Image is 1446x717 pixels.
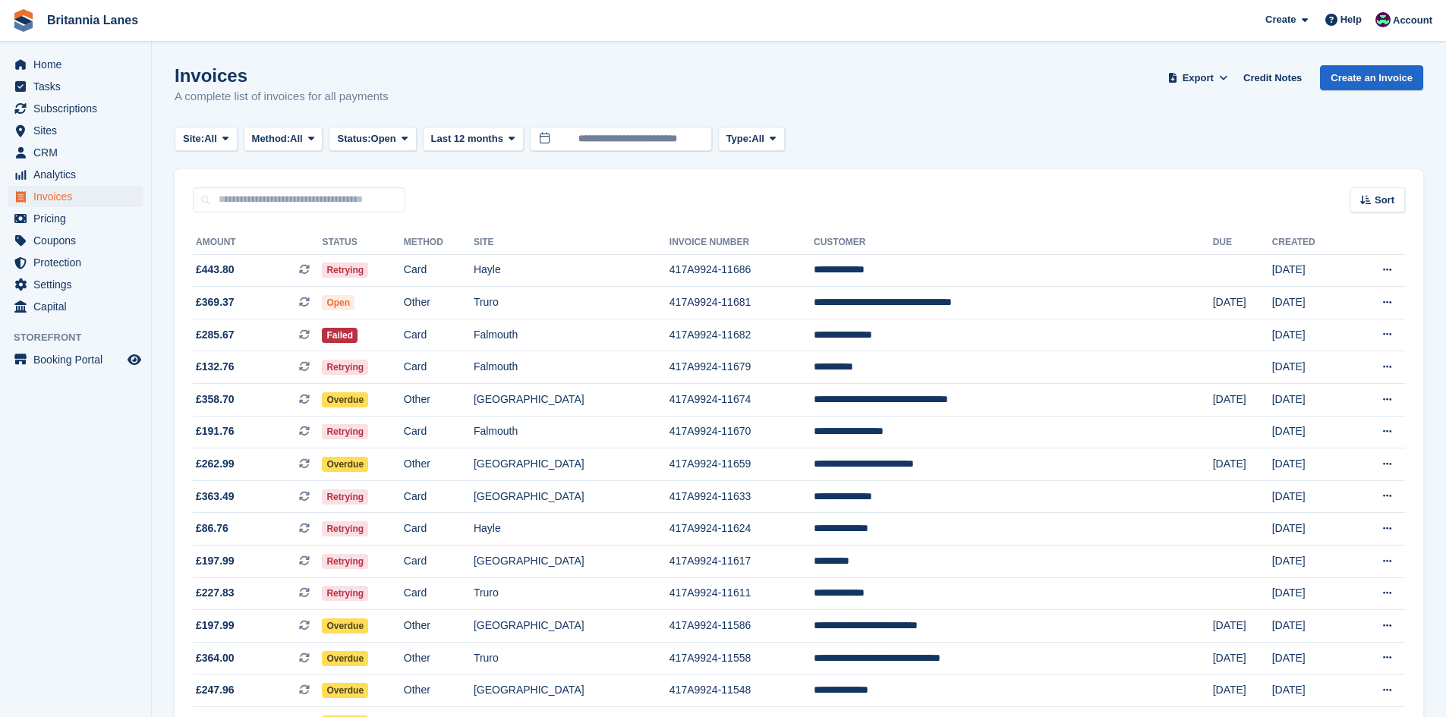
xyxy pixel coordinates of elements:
[404,231,474,255] th: Method
[1213,448,1272,481] td: [DATE]
[1183,71,1214,86] span: Export
[1272,384,1349,417] td: [DATE]
[196,520,228,536] span: £86.76
[196,585,235,601] span: £227.83
[669,546,814,578] td: 417A9924-11617
[8,142,143,163] a: menu
[322,683,368,698] span: Overdue
[404,254,474,287] td: Card
[474,642,669,675] td: Truro
[1213,384,1272,417] td: [DATE]
[322,295,354,310] span: Open
[1272,642,1349,675] td: [DATE]
[175,65,389,86] h1: Invoices
[404,287,474,319] td: Other
[252,131,291,146] span: Method:
[322,360,368,375] span: Retrying
[196,682,235,698] span: £247.96
[669,319,814,351] td: 417A9924-11682
[1272,546,1349,578] td: [DATE]
[8,98,143,119] a: menu
[8,252,143,273] a: menu
[1272,351,1349,384] td: [DATE]
[669,231,814,255] th: Invoice Number
[33,186,124,207] span: Invoices
[669,513,814,546] td: 417A9924-11624
[1213,675,1272,707] td: [DATE]
[474,610,669,643] td: [GEOGRAPHIC_DATA]
[322,392,368,407] span: Overdue
[474,513,669,546] td: Hayle
[8,274,143,295] a: menu
[371,131,396,146] span: Open
[8,296,143,317] a: menu
[669,480,814,513] td: 417A9924-11633
[322,651,368,666] span: Overdue
[404,384,474,417] td: Other
[12,9,35,32] img: stora-icon-8386f47178a22dfd0bd8f6a31ec36ba5ce8667c1dd55bd0f319d3a0aa187defe.svg
[337,131,370,146] span: Status:
[8,186,143,207] a: menu
[322,457,368,472] span: Overdue
[1272,287,1349,319] td: [DATE]
[669,351,814,384] td: 417A9924-11679
[196,423,235,439] span: £191.76
[196,489,235,505] span: £363.49
[669,577,814,610] td: 417A9924-11611
[196,553,235,569] span: £197.99
[1272,577,1349,610] td: [DATE]
[33,230,124,251] span: Coupons
[1272,416,1349,448] td: [DATE]
[33,76,124,97] span: Tasks
[322,328,358,343] span: Failed
[196,650,235,666] span: £364.00
[1272,319,1349,351] td: [DATE]
[322,263,368,278] span: Retrying
[404,546,474,578] td: Card
[290,131,303,146] span: All
[474,546,669,578] td: [GEOGRAPHIC_DATA]
[329,127,416,152] button: Status: Open
[322,489,368,505] span: Retrying
[33,274,124,295] span: Settings
[669,610,814,643] td: 417A9924-11586
[322,586,368,601] span: Retrying
[1340,12,1362,27] span: Help
[41,8,144,33] a: Britannia Lanes
[33,98,124,119] span: Subscriptions
[404,480,474,513] td: Card
[404,513,474,546] td: Card
[8,349,143,370] a: menu
[33,208,124,229] span: Pricing
[669,287,814,319] td: 417A9924-11681
[404,642,474,675] td: Other
[474,231,669,255] th: Site
[33,54,124,75] span: Home
[1272,480,1349,513] td: [DATE]
[669,384,814,417] td: 417A9924-11674
[175,127,238,152] button: Site: All
[322,424,368,439] span: Retrying
[193,231,322,255] th: Amount
[33,252,124,273] span: Protection
[669,254,814,287] td: 417A9924-11686
[322,554,368,569] span: Retrying
[474,254,669,287] td: Hayle
[1265,12,1296,27] span: Create
[474,675,669,707] td: [GEOGRAPHIC_DATA]
[1272,610,1349,643] td: [DATE]
[474,351,669,384] td: Falmouth
[8,208,143,229] a: menu
[196,359,235,375] span: £132.76
[474,577,669,610] td: Truro
[33,349,124,370] span: Booking Portal
[322,521,368,536] span: Retrying
[669,642,814,675] td: 417A9924-11558
[1320,65,1423,90] a: Create an Invoice
[204,131,217,146] span: All
[33,142,124,163] span: CRM
[196,392,235,407] span: £358.70
[1213,287,1272,319] td: [DATE]
[322,618,368,634] span: Overdue
[404,416,474,448] td: Card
